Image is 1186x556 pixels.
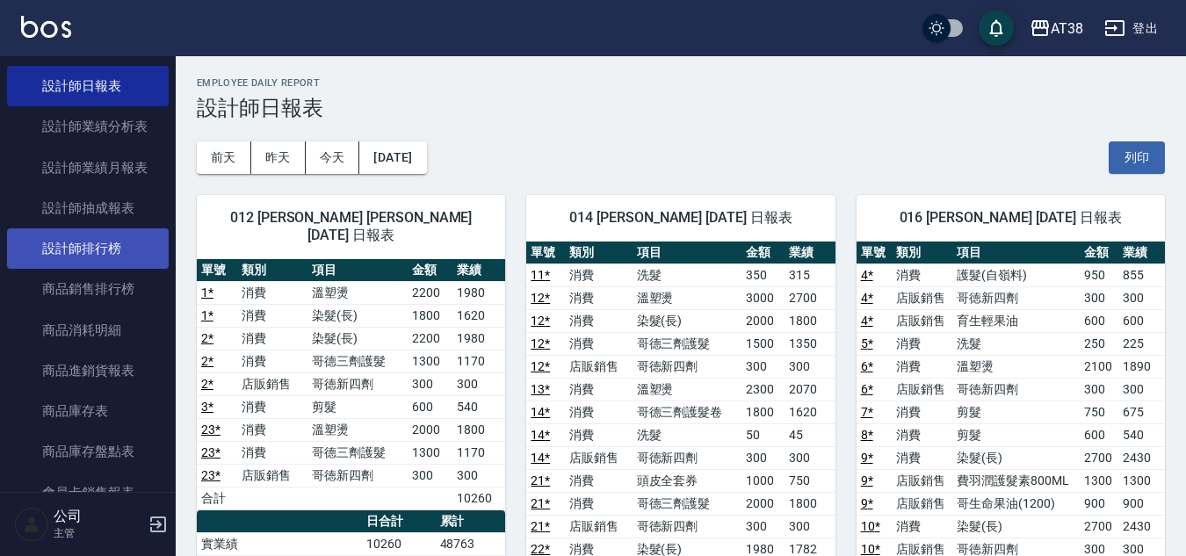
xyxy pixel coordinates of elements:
td: 2000 [741,309,784,332]
td: 1300 [408,350,452,372]
h3: 設計師日報表 [197,96,1165,120]
td: 2100 [1080,355,1118,378]
td: 600 [1080,423,1118,446]
td: 300 [1080,286,1118,309]
td: 店販銷售 [237,372,307,395]
td: 350 [741,264,784,286]
td: 哥生命果油(1200) [952,492,1080,515]
td: 溫塑燙 [307,418,408,441]
td: 店販銷售 [892,469,952,492]
td: 合計 [197,487,237,509]
td: 1980 [452,327,506,350]
td: 300 [1118,378,1165,401]
button: save [979,11,1014,46]
span: 014 [PERSON_NAME] [DATE] 日報表 [547,209,814,227]
td: 店販銷售 [892,309,952,332]
td: 消費 [237,281,307,304]
td: 1000 [741,469,784,492]
td: 染髮(長) [633,309,742,332]
td: 消費 [237,441,307,464]
td: 3000 [741,286,784,309]
th: 累計 [436,510,506,533]
td: 1980 [452,281,506,304]
button: AT38 [1023,11,1090,47]
th: 金額 [741,242,784,264]
td: 540 [1118,423,1165,446]
td: 300 [785,515,835,538]
td: 300 [452,372,506,395]
td: 2000 [408,418,452,441]
td: 染髮(長) [952,446,1080,469]
td: 消費 [565,286,632,309]
a: 設計師日報表 [7,66,169,106]
td: 1890 [1118,355,1165,378]
td: 消費 [892,446,952,469]
th: 金額 [408,259,452,282]
td: 2430 [1118,446,1165,469]
td: 315 [785,264,835,286]
td: 店販銷售 [892,378,952,401]
td: 店販銷售 [565,446,632,469]
th: 項目 [952,242,1080,264]
td: 洗髮 [633,264,742,286]
td: 300 [408,372,452,395]
td: 1500 [741,332,784,355]
td: 哥徳新四劑 [952,378,1080,401]
td: 哥徳新四劑 [633,515,742,538]
td: 1620 [785,401,835,423]
td: 300 [1080,378,1118,401]
td: 900 [1080,492,1118,515]
td: 哥德三劑護髮 [307,441,408,464]
td: 消費 [565,309,632,332]
td: 消費 [565,332,632,355]
td: 1300 [1118,469,1165,492]
td: 300 [408,464,452,487]
td: 540 [452,395,506,418]
a: 設計師排行榜 [7,228,169,269]
td: 消費 [237,418,307,441]
a: 商品進銷貨報表 [7,350,169,391]
td: 2200 [408,281,452,304]
td: 哥徳新四劑 [307,372,408,395]
td: 溫塑燙 [307,281,408,304]
th: 單號 [197,259,237,282]
td: 護髮(自嶺料) [952,264,1080,286]
td: 消費 [565,492,632,515]
td: 600 [1118,309,1165,332]
td: 750 [785,469,835,492]
td: 消費 [237,304,307,327]
td: 2430 [1118,515,1165,538]
td: 消費 [892,401,952,423]
span: 016 [PERSON_NAME] [DATE] 日報表 [878,209,1144,227]
td: 剪髮 [952,423,1080,446]
td: 消費 [237,395,307,418]
td: 哥德三劑護髮 [633,492,742,515]
td: 250 [1080,332,1118,355]
a: 商品庫存盤點表 [7,431,169,472]
td: 1800 [452,418,506,441]
td: 消費 [892,332,952,355]
td: 哥徳新四劑 [952,286,1080,309]
td: 洗髮 [952,332,1080,355]
a: 會員卡銷售報表 [7,473,169,513]
button: 昨天 [251,141,306,174]
td: 675 [1118,401,1165,423]
th: 業績 [1118,242,1165,264]
td: 店販銷售 [565,355,632,378]
td: 900 [1118,492,1165,515]
td: 2000 [741,492,784,515]
th: 業績 [785,242,835,264]
td: 洗髮 [633,423,742,446]
td: 消費 [892,423,952,446]
td: 1300 [408,441,452,464]
td: 225 [1118,332,1165,355]
a: 商品庫存表 [7,391,169,431]
th: 類別 [892,242,952,264]
button: 登出 [1097,12,1165,45]
td: 店販銷售 [237,464,307,487]
td: 消費 [892,355,952,378]
td: 實業績 [197,532,362,555]
td: 1170 [452,350,506,372]
th: 單號 [857,242,892,264]
a: 設計師業績分析表 [7,106,169,147]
